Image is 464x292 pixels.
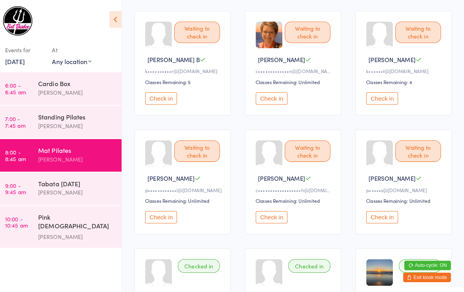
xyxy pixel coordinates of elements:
div: Waiting to check in [287,21,332,42]
span: [PERSON_NAME] B [151,55,203,63]
a: 7:00 -7:45 amStanding Pilates[PERSON_NAME] [2,105,125,137]
div: c•••••••••••••n@[DOMAIN_NAME] [258,67,334,73]
div: [PERSON_NAME] [43,153,119,162]
img: Evil Barbee Personal Training [8,6,37,35]
span: [PERSON_NAME] [151,172,197,180]
div: Classes Remaining: Unlimited [258,195,334,202]
div: Classes Remaining: Unlimited [149,195,225,202]
div: Waiting to check in [177,139,223,160]
time: 8:00 - 8:45 am [10,147,31,160]
div: Checked in [400,256,441,270]
div: p•••••s@[DOMAIN_NAME] [367,184,444,191]
button: Check in [258,91,289,103]
div: Events for [10,43,49,56]
button: Check in [149,91,180,103]
a: [DATE] [10,56,29,65]
div: c••••••••••••••••••h@[DOMAIN_NAME] [258,184,334,191]
div: [PERSON_NAME] [43,120,119,129]
div: k••••••••••r@[DOMAIN_NAME] [149,67,225,73]
div: Tabata [DATE] [43,177,119,186]
time: 6:00 - 6:45 am [10,81,31,94]
div: Waiting to check in [287,139,332,160]
span: [PERSON_NAME] [370,55,416,63]
div: Cardio Box [43,78,119,87]
button: Auto-cycle: ON [405,258,451,267]
span: [PERSON_NAME] [260,172,307,180]
span: [PERSON_NAME] [370,172,416,180]
div: Mat Pilates [43,144,119,153]
img: image1659003520.png [367,256,394,283]
time: 7:00 - 7:45 am [10,114,30,127]
div: Classes Remaining: 5 [149,77,225,84]
div: p••••••••••••l@[DOMAIN_NAME] [149,184,225,191]
button: Check in [367,91,399,103]
div: Waiting to check in [177,21,223,42]
a: 9:00 -9:45 amTabata [DATE][PERSON_NAME] [2,171,125,203]
div: Pink [DEMOGRAPHIC_DATA] Strength [43,210,119,230]
div: Waiting to check in [396,21,441,42]
time: 10:00 - 10:45 am [10,213,33,226]
div: Waiting to check in [396,139,441,160]
div: Checked in [181,256,223,270]
div: Any location [57,56,96,65]
time: 9:00 - 9:45 am [10,180,31,193]
a: 6:00 -6:45 amCardio Box[PERSON_NAME] [2,72,125,104]
div: Classes Remaining: 4 [367,77,444,84]
div: [PERSON_NAME] [43,87,119,96]
div: Classes Remaining: Unlimited [367,195,444,202]
span: [PERSON_NAME] [260,55,307,63]
div: Classes Remaining: Unlimited [258,77,334,84]
button: Check in [367,209,399,221]
div: [PERSON_NAME] [43,186,119,195]
button: Check in [149,209,180,221]
div: k••••••t@[DOMAIN_NAME] [367,67,444,73]
div: Standing Pilates [43,111,119,120]
button: Check in [258,209,289,221]
a: 10:00 -10:45 amPink [DEMOGRAPHIC_DATA] Strength[PERSON_NAME] [2,204,125,245]
div: [PERSON_NAME] [43,230,119,239]
div: At [57,43,96,56]
div: Checked in [290,256,332,270]
button: Exit kiosk mode [404,270,451,279]
img: image1674437937.png [258,21,284,48]
a: 8:00 -8:45 amMat Pilates[PERSON_NAME] [2,138,125,170]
